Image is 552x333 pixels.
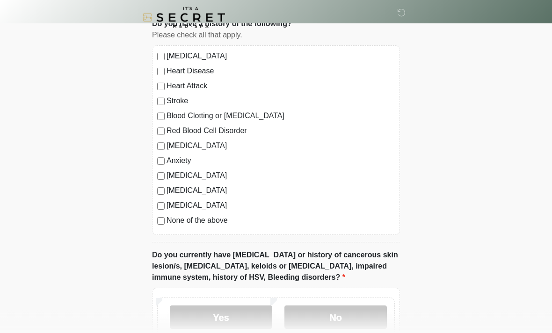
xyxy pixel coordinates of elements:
input: [MEDICAL_DATA] [157,143,165,150]
label: [MEDICAL_DATA] [167,185,395,197]
input: [MEDICAL_DATA] [157,203,165,210]
label: No [284,306,387,329]
img: It's A Secret Med Spa Logo [143,7,225,28]
label: Heart Disease [167,66,395,77]
div: Please check all that apply. [152,30,400,41]
input: [MEDICAL_DATA] [157,173,165,180]
label: Yes [170,306,272,329]
label: None of the above [167,215,395,227]
label: Heart Attack [167,81,395,92]
input: [MEDICAL_DATA] [157,188,165,195]
label: [MEDICAL_DATA] [167,170,395,182]
label: [MEDICAL_DATA] [167,51,395,62]
input: Heart Disease [157,68,165,76]
label: [MEDICAL_DATA] [167,141,395,152]
input: Anxiety [157,158,165,165]
input: [MEDICAL_DATA] [157,53,165,61]
label: Do you currently have [MEDICAL_DATA] or history of cancerous skin lesion/s, [MEDICAL_DATA], keloi... [152,250,400,283]
input: Stroke [157,98,165,106]
label: Red Blood Cell Disorder [167,126,395,137]
label: [MEDICAL_DATA] [167,200,395,212]
input: Red Blood Cell Disorder [157,128,165,135]
label: Stroke [167,96,395,107]
input: Heart Attack [157,83,165,91]
label: Anxiety [167,156,395,167]
label: Blood Clotting or [MEDICAL_DATA] [167,111,395,122]
input: Blood Clotting or [MEDICAL_DATA] [157,113,165,120]
input: None of the above [157,218,165,225]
